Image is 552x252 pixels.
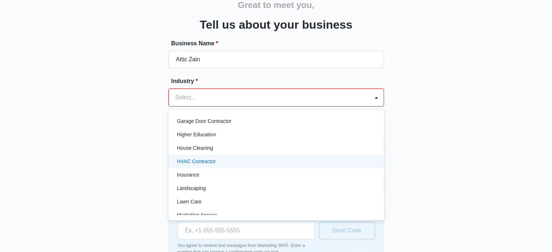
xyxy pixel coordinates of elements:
[177,211,217,219] p: Marketing Agency
[177,222,315,239] input: Ex. +1-555-555-5555
[200,16,352,33] h3: Tell us about your business
[168,51,384,68] input: e.g. Jane's Plumbing
[177,198,202,206] p: Lawn Care
[177,158,216,165] p: HVAC Contractor
[177,171,199,179] p: Insurance
[177,131,216,139] p: Higher Education
[171,77,387,86] label: Industry
[171,39,387,48] label: Business Name
[177,185,206,192] p: Landscaping
[177,144,213,152] p: House Cleaning
[177,117,232,125] p: Garage Door Contractor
